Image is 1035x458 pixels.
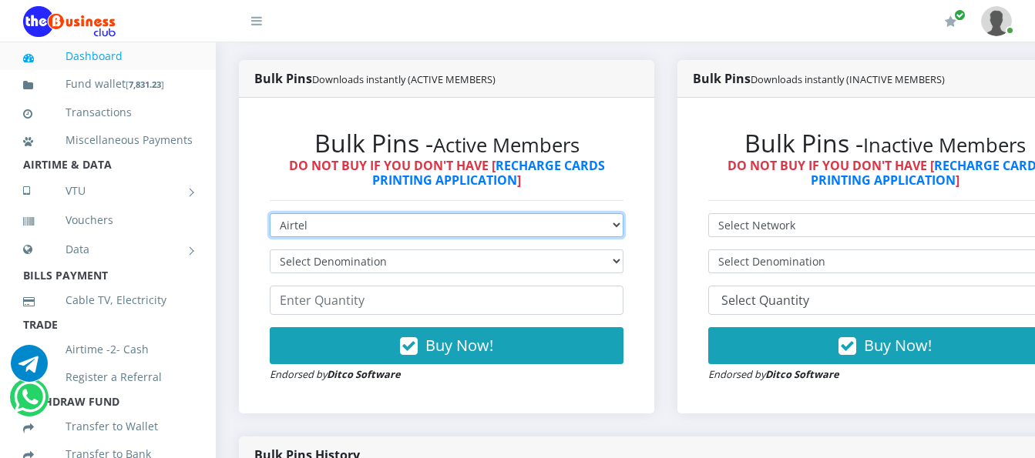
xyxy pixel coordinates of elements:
[23,202,193,238] a: Vouchers
[751,72,945,86] small: Downloads instantly (INACTIVE MEMBERS)
[129,79,161,90] b: 7,831.23
[23,122,193,158] a: Miscellaneous Payments
[433,132,580,159] small: Active Members
[23,359,193,395] a: Register a Referral
[327,367,401,381] strong: Ditco Software
[372,157,605,189] a: RECHARGE CARDS PRINTING APPLICATION
[425,335,493,356] span: Buy Now!
[708,367,839,381] small: Endorsed by
[23,6,116,37] img: Logo
[864,335,932,356] span: Buy Now!
[14,390,45,416] a: Chat for support
[126,79,164,90] small: [ ]
[23,282,193,318] a: Cable TV, Electricity
[270,286,623,315] input: Enter Quantity
[289,157,605,189] strong: DO NOT BUY IF YOU DON'T HAVE [ ]
[23,38,193,74] a: Dashboard
[23,172,193,210] a: VTU
[863,132,1026,159] small: Inactive Members
[954,9,966,21] span: Renew/Upgrade Subscription
[693,70,945,87] strong: Bulk Pins
[254,70,496,87] strong: Bulk Pins
[23,66,193,102] a: Fund wallet[7,831.23]
[23,332,193,367] a: Airtime -2- Cash
[945,15,956,28] i: Renew/Upgrade Subscription
[981,6,1012,36] img: User
[765,367,839,381] strong: Ditco Software
[23,95,193,130] a: Transactions
[270,327,623,364] button: Buy Now!
[23,230,193,269] a: Data
[270,129,623,158] h2: Bulk Pins -
[11,356,48,382] a: Chat for support
[312,72,496,86] small: Downloads instantly (ACTIVE MEMBERS)
[270,367,401,381] small: Endorsed by
[23,409,193,444] a: Transfer to Wallet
